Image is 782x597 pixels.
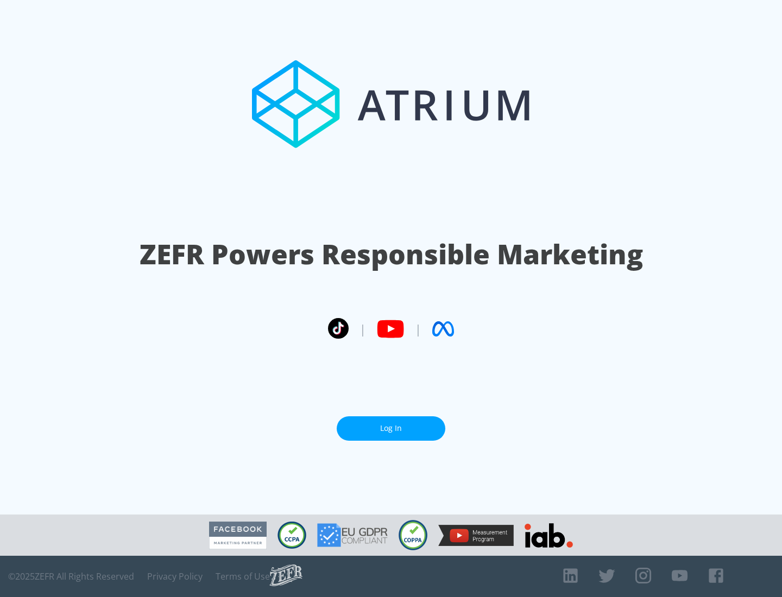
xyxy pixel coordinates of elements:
span: © 2025 ZEFR All Rights Reserved [8,571,134,582]
img: GDPR Compliant [317,523,388,547]
img: Facebook Marketing Partner [209,522,267,549]
a: Privacy Policy [147,571,203,582]
img: COPPA Compliant [399,520,427,550]
img: CCPA Compliant [278,522,306,549]
a: Log In [337,416,445,441]
h1: ZEFR Powers Responsible Marketing [140,236,643,273]
span: | [360,321,366,337]
span: | [415,321,421,337]
img: YouTube Measurement Program [438,525,514,546]
a: Terms of Use [216,571,270,582]
img: IAB [525,523,573,548]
